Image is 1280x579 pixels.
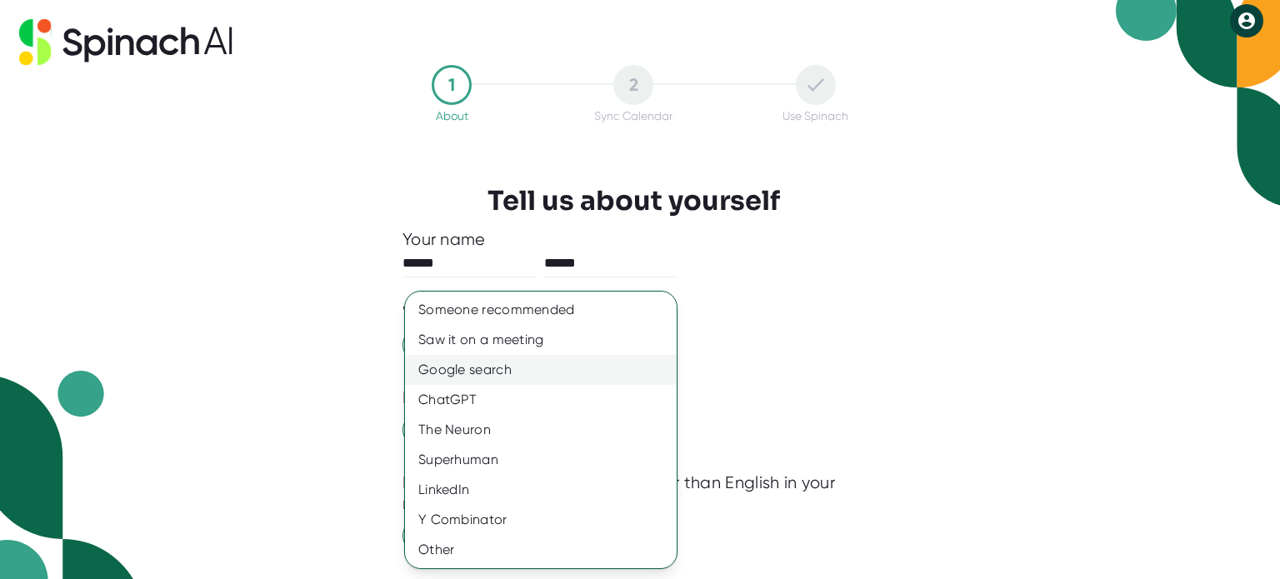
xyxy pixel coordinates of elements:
div: Other [405,535,677,565]
div: The Neuron [405,415,677,445]
div: ChatGPT [405,385,677,415]
div: Saw it on a meeting [405,325,677,355]
div: Y Combinator [405,505,677,535]
div: LinkedIn [405,475,677,505]
div: Google search [405,355,677,385]
div: Superhuman [405,445,677,475]
div: Someone recommended [405,295,677,325]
